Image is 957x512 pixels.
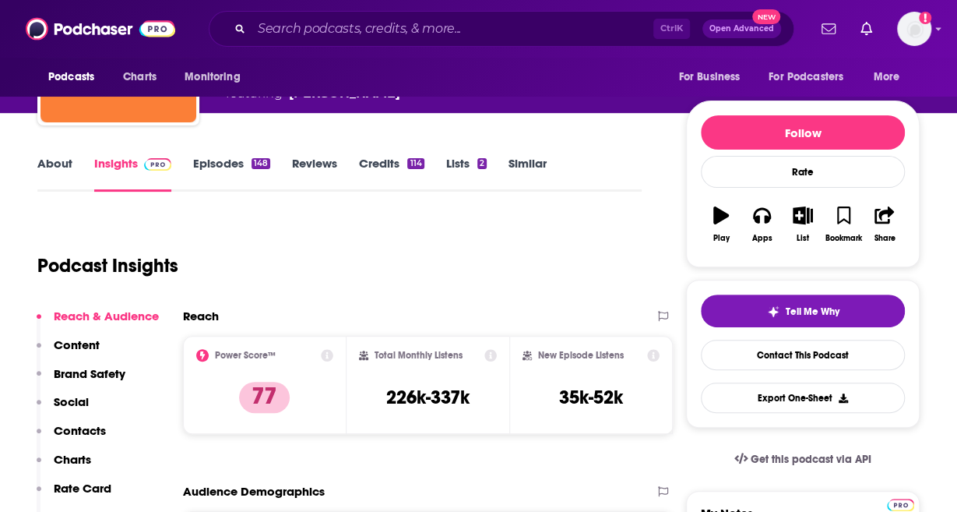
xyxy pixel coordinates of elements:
[786,305,839,318] span: Tell Me Why
[538,350,624,361] h2: New Episode Listens
[26,14,175,44] img: Podchaser - Follow, Share and Rate Podcasts
[701,196,741,252] button: Play
[815,16,842,42] a: Show notifications dropdown
[701,383,905,413] button: Export One-Sheet
[667,62,759,92] button: open menu
[741,196,782,252] button: Apps
[407,158,424,169] div: 114
[864,196,905,252] button: Share
[54,309,159,323] p: Reach & Audience
[874,66,900,88] span: More
[37,156,72,192] a: About
[144,158,171,171] img: Podchaser Pro
[854,16,878,42] a: Show notifications dropdown
[897,12,931,46] span: Logged in as Naomiumusic
[37,452,91,481] button: Charts
[252,16,653,41] input: Search podcasts, credits, & more...
[897,12,931,46] button: Show profile menu
[183,309,219,323] h2: Reach
[508,156,547,192] a: Similar
[37,309,159,337] button: Reach & Audience
[37,481,111,510] button: Rate Card
[767,305,779,318] img: tell me why sparkle
[193,156,270,192] a: Episodes148
[209,11,794,47] div: Search podcasts, credits, & more...
[54,394,89,409] p: Social
[37,254,178,277] h1: Podcast Insights
[559,386,623,409] h3: 35k-52k
[701,156,905,188] div: Rate
[752,234,772,243] div: Apps
[701,295,905,327] button: tell me why sparkleTell Me Why
[722,440,884,478] a: Get this podcast via API
[769,66,843,88] span: For Podcasters
[752,9,780,24] span: New
[783,196,823,252] button: List
[751,453,871,466] span: Get this podcast via API
[252,158,270,169] div: 148
[359,156,424,192] a: Credits114
[94,156,171,192] a: InsightsPodchaser Pro
[54,423,106,438] p: Contacts
[797,234,809,243] div: List
[713,234,730,243] div: Play
[54,366,125,381] p: Brand Safety
[709,25,774,33] span: Open Advanced
[54,337,100,352] p: Content
[37,337,100,366] button: Content
[887,499,914,511] img: Podchaser Pro
[183,484,325,499] h2: Audience Demographics
[37,366,125,395] button: Brand Safety
[37,423,106,452] button: Contacts
[823,196,864,252] button: Bookmark
[48,66,94,88] span: Podcasts
[215,350,276,361] h2: Power Score™
[678,66,740,88] span: For Business
[386,386,470,409] h3: 226k-337k
[919,12,931,24] svg: Add a profile image
[702,19,781,38] button: Open AdvancedNew
[701,115,905,150] button: Follow
[174,62,260,92] button: open menu
[292,156,337,192] a: Reviews
[897,12,931,46] img: User Profile
[701,340,905,370] a: Contact This Podcast
[477,158,487,169] div: 2
[123,66,157,88] span: Charts
[239,382,290,413] p: 77
[37,62,114,92] button: open menu
[825,234,862,243] div: Bookmark
[37,394,89,423] button: Social
[874,234,895,243] div: Share
[863,62,920,92] button: open menu
[446,156,487,192] a: Lists2
[54,481,111,496] p: Rate Card
[185,66,240,88] span: Monitoring
[653,19,690,39] span: Ctrl K
[113,62,166,92] a: Charts
[54,452,91,467] p: Charts
[375,350,463,361] h2: Total Monthly Listens
[758,62,866,92] button: open menu
[887,496,914,511] a: Pro website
